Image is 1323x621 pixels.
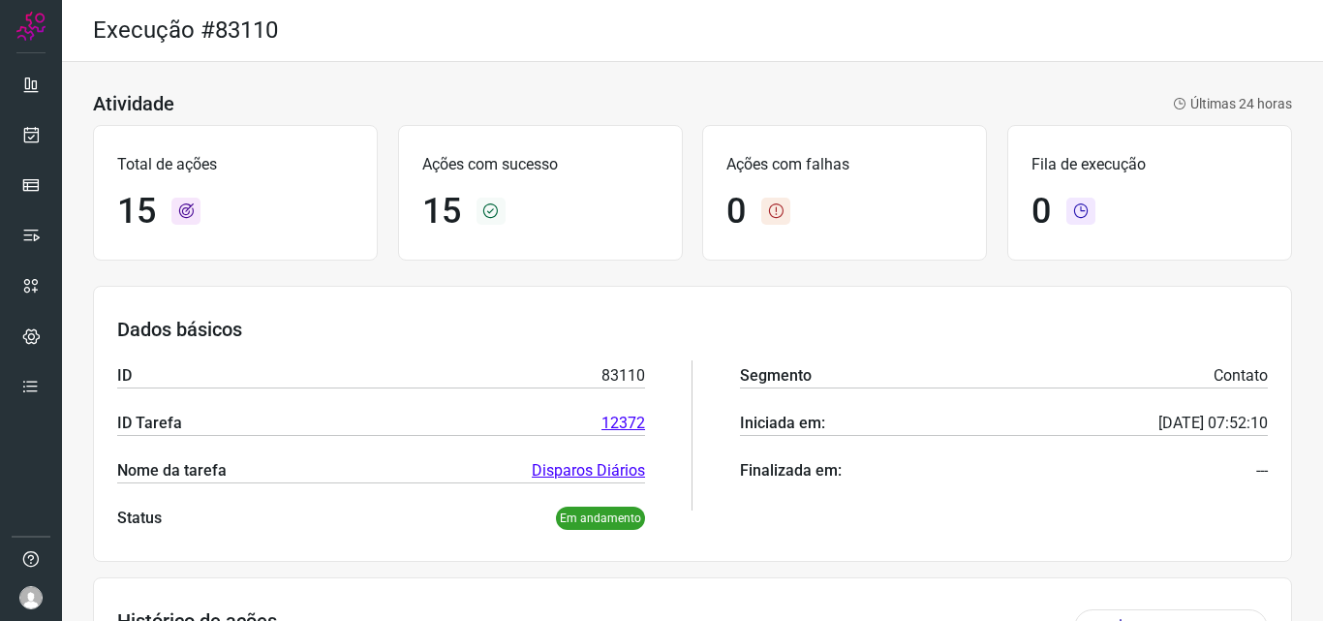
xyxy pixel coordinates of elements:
p: Iniciada em: [740,412,825,435]
a: Disparos Diários [532,459,645,482]
p: ID [117,364,132,388]
p: Status [117,507,162,530]
p: Nome da tarefa [117,459,227,482]
p: Últimas 24 horas [1173,94,1292,114]
h2: Execução #83110 [93,16,278,45]
p: Fila de execução [1031,153,1268,176]
h3: Atividade [93,92,174,115]
p: Contato [1214,364,1268,388]
h1: 15 [422,191,461,233]
img: avatar-user-boy.jpg [19,586,43,609]
img: Logo [16,12,46,41]
h1: 0 [1031,191,1051,233]
p: --- [1256,459,1268,482]
p: Ações com falhas [726,153,963,176]
p: 83110 [601,364,645,388]
h1: 15 [117,191,156,233]
p: Finalizada em: [740,459,842,482]
p: Total de ações [117,153,354,176]
h3: Dados básicos [117,318,1268,341]
h1: 0 [726,191,746,233]
a: 12372 [601,412,645,435]
p: ID Tarefa [117,412,182,435]
p: Em andamento [556,507,645,530]
p: [DATE] 07:52:10 [1158,412,1268,435]
p: Segmento [740,364,812,388]
p: Ações com sucesso [422,153,659,176]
